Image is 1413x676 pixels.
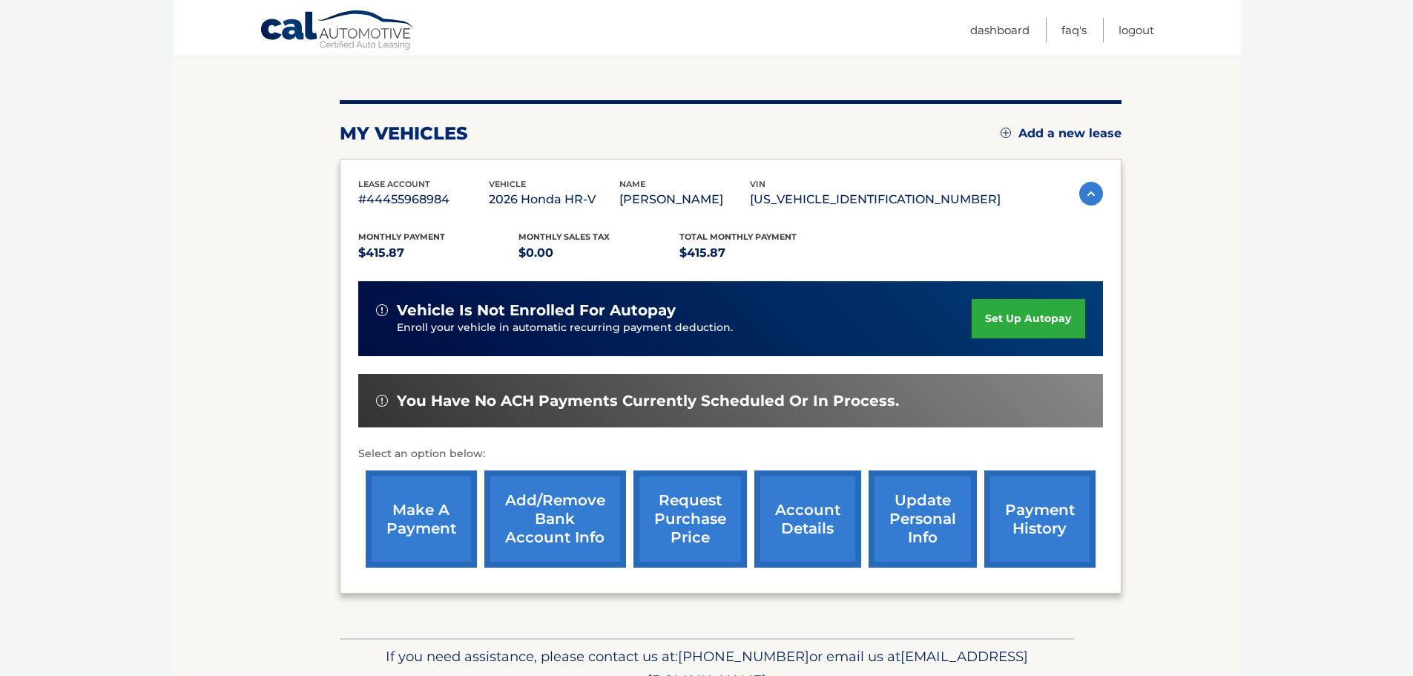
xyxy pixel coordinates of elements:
[619,179,645,189] span: name
[750,189,1001,210] p: [US_VEHICLE_IDENTIFICATION_NUMBER]
[484,470,626,568] a: Add/Remove bank account info
[376,395,388,407] img: alert-white.svg
[397,320,972,336] p: Enroll your vehicle in automatic recurring payment deduction.
[972,299,1084,338] a: set up autopay
[1001,126,1121,141] a: Add a new lease
[397,301,676,320] span: vehicle is not enrolled for autopay
[984,470,1096,568] a: payment history
[970,18,1030,42] a: Dashboard
[340,122,468,145] h2: my vehicles
[358,179,430,189] span: lease account
[358,189,489,210] p: #44455968984
[366,470,477,568] a: make a payment
[260,10,415,53] a: Cal Automotive
[869,470,977,568] a: update personal info
[518,232,610,242] span: Monthly sales Tax
[1061,18,1087,42] a: FAQ's
[754,470,861,568] a: account details
[1079,182,1103,206] img: accordion-active.svg
[1119,18,1154,42] a: Logout
[358,445,1103,463] p: Select an option below:
[358,243,519,263] p: $415.87
[489,179,526,189] span: vehicle
[1001,128,1011,138] img: add.svg
[679,243,840,263] p: $415.87
[750,179,765,189] span: vin
[678,648,809,665] span: [PHONE_NUMBER]
[376,304,388,316] img: alert-white.svg
[397,392,899,410] span: You have no ACH payments currently scheduled or in process.
[358,232,445,242] span: Monthly Payment
[619,189,750,210] p: [PERSON_NAME]
[518,243,679,263] p: $0.00
[489,189,619,210] p: 2026 Honda HR-V
[679,232,797,242] span: Total Monthly Payment
[633,470,747,568] a: request purchase price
